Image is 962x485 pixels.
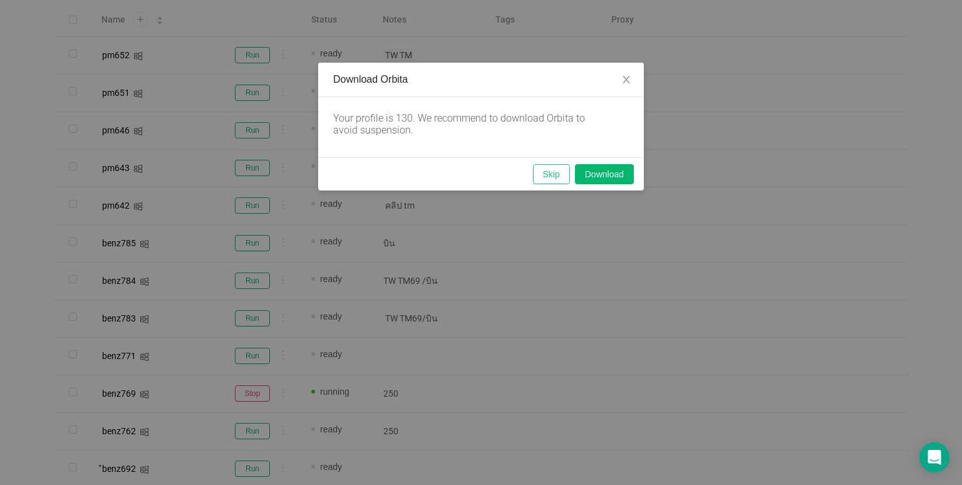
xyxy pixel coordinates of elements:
[621,75,631,85] i: icon: close
[333,112,609,136] div: Your profile is 130. We recommend to download Orbita to avoid suspension.
[609,63,644,98] button: Close
[333,73,629,86] div: Download Orbita
[533,164,570,184] button: Skip
[575,164,634,184] button: Download
[919,442,949,472] div: Open Intercom Messenger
